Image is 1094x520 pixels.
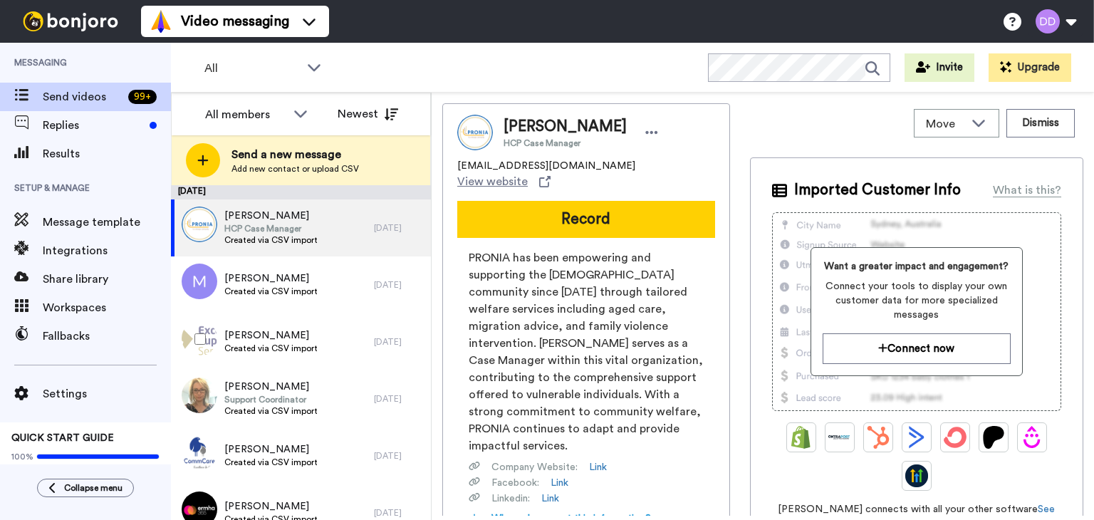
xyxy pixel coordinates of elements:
[1006,109,1075,137] button: Dismiss
[181,11,289,31] span: Video messaging
[993,182,1061,199] div: What is this?
[224,343,318,354] span: Created via CSV import
[926,115,964,132] span: Move
[491,476,539,490] span: Facebook :
[205,106,286,123] div: All members
[823,333,1011,364] button: Connect now
[128,90,157,104] div: 99 +
[457,173,528,190] span: View website
[224,271,318,286] span: [PERSON_NAME]
[944,426,967,449] img: ConvertKit
[17,11,124,31] img: bj-logo-header-white.svg
[224,223,318,234] span: HCP Case Manager
[374,222,424,234] div: [DATE]
[224,457,318,468] span: Created via CSV import
[504,137,627,149] span: HCP Case Manager
[469,249,704,454] span: PRONIA has been empowering and supporting the [DEMOGRAPHIC_DATA] community since [DATE] through t...
[374,336,424,348] div: [DATE]
[171,185,431,199] div: [DATE]
[182,378,217,413] img: e77031df-744b-45c5-b0b6-7aefd921d1e8.jpg
[374,450,424,462] div: [DATE]
[491,460,578,474] span: Company Website :
[551,476,568,490] a: Link
[823,279,1011,322] span: Connect your tools to display your own customer data for more specialized messages
[867,426,890,449] img: Hubspot
[504,116,627,137] span: [PERSON_NAME]
[541,492,559,506] a: Link
[224,286,318,297] span: Created via CSV import
[43,328,171,345] span: Fallbacks
[823,259,1011,274] span: Want a greater impact and engagement?
[224,394,318,405] span: Support Coordinator
[182,264,217,299] img: m.png
[224,328,318,343] span: [PERSON_NAME]
[374,279,424,291] div: [DATE]
[905,53,974,82] button: Invite
[11,451,33,462] span: 100%
[43,145,171,162] span: Results
[43,117,144,134] span: Replies
[491,492,530,506] span: Linkedin :
[43,88,123,105] span: Send videos
[224,234,318,246] span: Created via CSV import
[374,393,424,405] div: [DATE]
[905,426,928,449] img: ActiveCampaign
[64,482,123,494] span: Collapse menu
[231,146,359,163] span: Send a new message
[43,214,171,231] span: Message template
[11,433,114,443] span: QUICK START GUIDE
[828,426,851,449] img: Ontraport
[457,173,551,190] a: View website
[224,499,318,514] span: [PERSON_NAME]
[457,201,715,238] button: Record
[182,207,217,242] img: 291a745f-7f4a-489c-b0aa-f1275600e25b.png
[327,100,409,128] button: Newest
[1021,426,1043,449] img: Drip
[589,460,607,474] a: Link
[43,299,171,316] span: Workspaces
[224,405,318,417] span: Created via CSV import
[204,60,300,77] span: All
[982,426,1005,449] img: Patreon
[224,380,318,394] span: [PERSON_NAME]
[182,435,217,470] img: 77807151-c5ed-4488-b15c-86d4b7db6ec1.png
[150,10,172,33] img: vm-color.svg
[43,242,171,259] span: Integrations
[905,464,928,487] img: GoHighLevel
[224,442,318,457] span: [PERSON_NAME]
[374,507,424,519] div: [DATE]
[37,479,134,497] button: Collapse menu
[989,53,1071,82] button: Upgrade
[457,115,493,150] img: Image of Mary Maragos
[224,209,318,223] span: [PERSON_NAME]
[43,271,171,288] span: Share library
[794,180,961,201] span: Imported Customer Info
[43,385,171,402] span: Settings
[790,426,813,449] img: Shopify
[457,159,635,173] span: [EMAIL_ADDRESS][DOMAIN_NAME]
[231,163,359,175] span: Add new contact or upload CSV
